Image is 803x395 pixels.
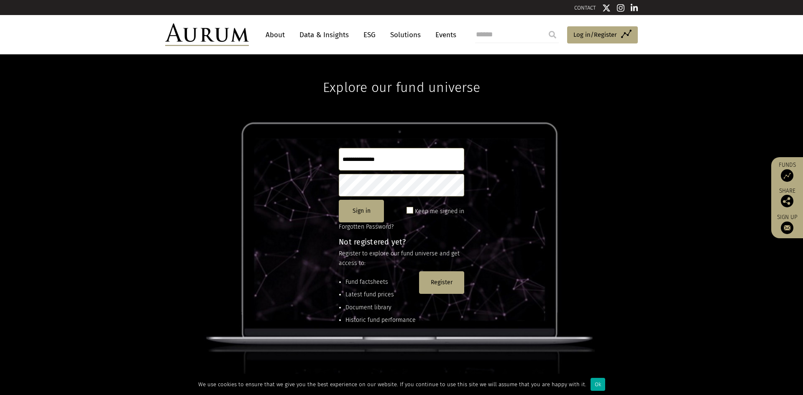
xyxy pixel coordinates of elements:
img: Aurum [165,23,249,46]
a: Solutions [386,27,425,43]
h1: Explore our fund universe [323,54,480,95]
img: Access Funds [781,169,793,182]
a: ESG [359,27,380,43]
img: Linkedin icon [631,4,638,12]
div: Share [775,188,799,207]
span: Log in/Register [573,30,617,40]
img: Twitter icon [602,4,611,12]
li: Fund factsheets [345,278,416,287]
a: Forgotten Password? [339,223,394,230]
label: Keep me signed in [415,206,464,217]
a: Events [431,27,456,43]
a: CONTACT [574,5,596,11]
a: Data & Insights [295,27,353,43]
a: Sign up [775,214,799,234]
img: Sign up to our newsletter [781,222,793,234]
p: Register to explore our fund universe and get access to: [339,249,464,268]
button: Register [419,271,464,294]
button: Sign in [339,200,384,222]
img: Share this post [781,195,793,207]
h4: Not registered yet? [339,238,464,246]
img: Instagram icon [617,4,624,12]
a: About [261,27,289,43]
input: Submit [544,26,561,43]
li: Latest fund prices [345,290,416,299]
li: Document library [345,303,416,312]
a: Log in/Register [567,26,638,44]
div: Ok [591,378,605,391]
a: Funds [775,161,799,182]
li: Historic fund performance [345,316,416,325]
